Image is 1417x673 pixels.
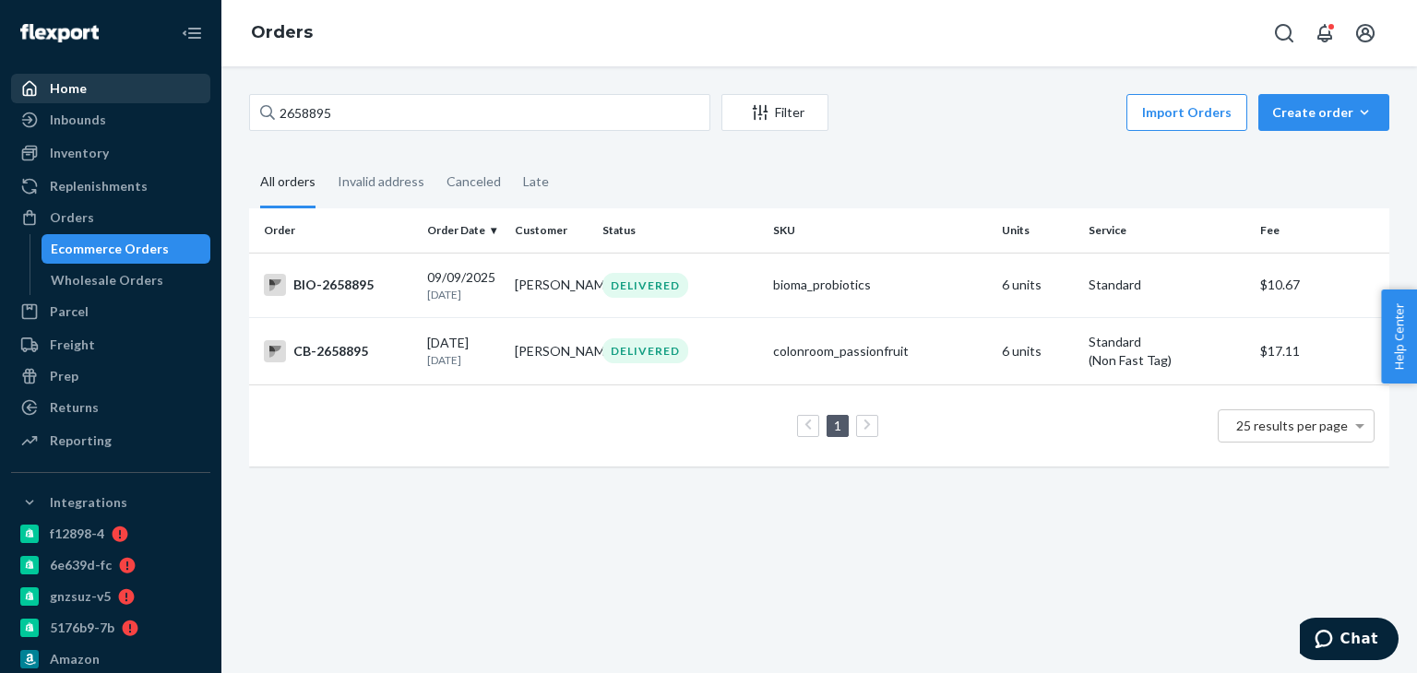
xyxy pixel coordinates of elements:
td: 6 units [994,317,1082,384]
a: Orders [11,203,210,232]
th: Order [249,208,420,253]
a: Reporting [11,426,210,455]
div: Integrations [50,493,127,512]
a: Prep [11,361,210,391]
button: Import Orders [1126,94,1247,131]
div: Wholesale Orders [51,271,163,289]
td: [PERSON_NAME] [507,253,595,317]
div: Replenishments [50,177,148,195]
div: Reporting [50,431,112,450]
div: f12898-4 [50,525,104,543]
th: Service [1081,208,1252,253]
a: Orders [251,22,313,42]
p: [DATE] [427,352,500,368]
div: [DATE] [427,334,500,368]
button: Integrations [11,488,210,517]
div: Invalid address [338,158,424,206]
div: BIO-2658895 [264,274,412,296]
button: Open notifications [1306,15,1343,52]
div: (Non Fast Tag) [1089,351,1244,370]
div: Inventory [50,144,109,162]
div: DELIVERED [602,273,688,298]
div: Customer [515,222,588,238]
th: Units [994,208,1082,253]
div: All orders [260,158,316,208]
div: colonroom_passionfruit [773,342,986,360]
td: [PERSON_NAME] [507,317,595,384]
div: 09/09/2025 [427,268,500,302]
iframe: Opens a widget where you can chat to one of our agents [1300,618,1399,664]
div: 6e639d-fc [50,556,112,574]
a: Parcel [11,297,210,326]
img: Flexport logo [20,24,99,42]
button: Open account menu [1347,15,1384,52]
th: Status [595,208,766,253]
div: Amazon [50,650,100,668]
a: Page 1 is your current page [830,418,845,433]
div: CB-2658895 [264,340,412,362]
button: Filter [721,94,828,131]
span: 25 results per page [1236,418,1348,433]
div: 5176b9-7b [50,619,114,637]
div: Returns [50,398,99,417]
input: Search orders [249,94,710,131]
div: Late [523,158,549,206]
div: Prep [50,367,78,385]
a: Home [11,74,210,103]
a: 5176b9-7b [11,613,210,643]
div: bioma_probiotics [773,276,986,294]
div: DELIVERED [602,338,688,363]
th: SKU [766,208,994,253]
a: Inbounds [11,105,210,135]
div: Inbounds [50,111,106,129]
div: Canceled [447,158,501,206]
a: Returns [11,393,210,422]
div: Filter [722,103,828,122]
a: Freight [11,330,210,360]
th: Order Date [420,208,507,253]
div: Home [50,79,87,98]
a: Inventory [11,138,210,168]
button: Create order [1258,94,1389,131]
button: Open Search Box [1266,15,1303,52]
div: Parcel [50,302,89,321]
a: gnzsuz-v5 [11,582,210,611]
div: gnzsuz-v5 [50,587,111,606]
p: Standard [1089,276,1244,294]
div: Ecommerce Orders [51,240,169,258]
a: 6e639d-fc [11,550,210,580]
a: Ecommerce Orders [42,234,211,264]
a: Wholesale Orders [42,266,211,295]
div: Orders [50,208,94,227]
td: $10.67 [1253,253,1389,317]
div: Create order [1272,103,1375,122]
p: Standard [1089,333,1244,351]
div: Freight [50,336,95,354]
ol: breadcrumbs [236,6,327,60]
th: Fee [1253,208,1389,253]
p: [DATE] [427,287,500,302]
td: 6 units [994,253,1082,317]
a: Replenishments [11,171,210,201]
a: f12898-4 [11,519,210,549]
button: Help Center [1381,289,1417,384]
button: Close Navigation [173,15,210,52]
td: $17.11 [1253,317,1389,384]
